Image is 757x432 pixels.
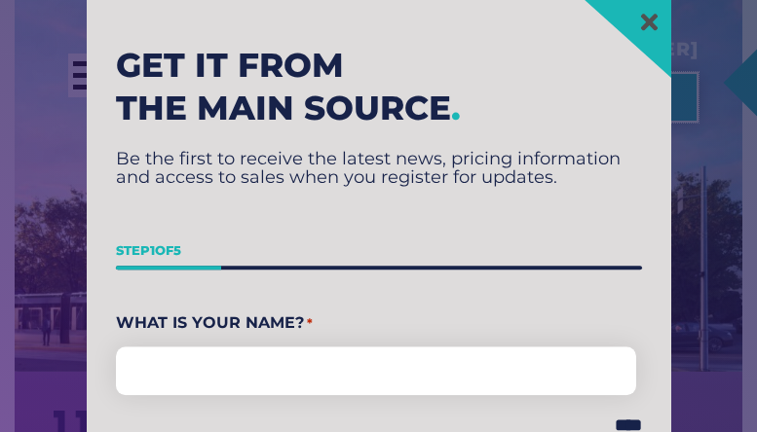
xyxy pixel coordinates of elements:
span: 5 [173,242,181,258]
span: 1 [150,242,155,258]
h2: Get it from the main source [116,44,642,130]
p: Be the first to receive the latest news, pricing information and access to sales when you registe... [116,150,642,187]
span: . [451,88,461,128]
p: Step of [116,236,642,266]
legend: What Is Your Name? [116,308,642,339]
